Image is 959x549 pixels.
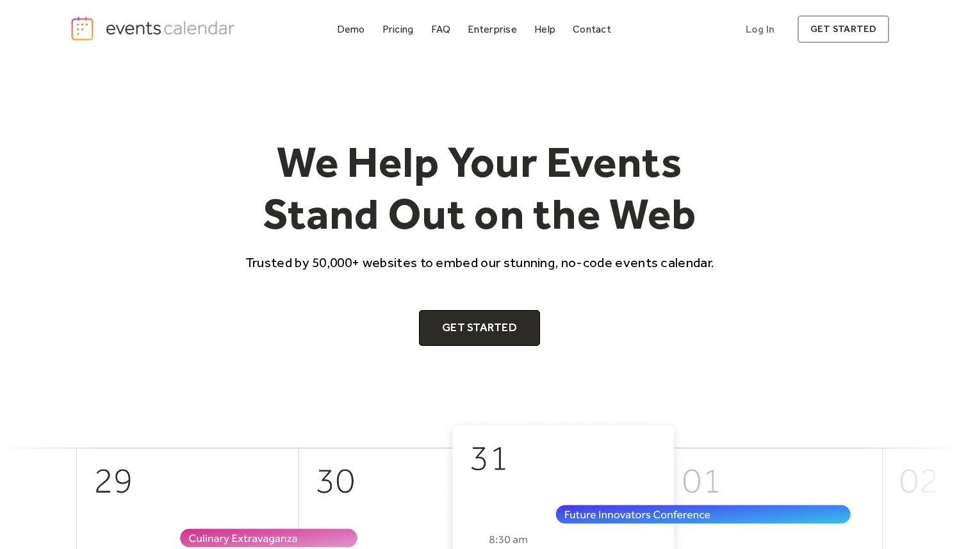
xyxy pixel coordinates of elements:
a: Log In [733,15,787,43]
div: Pricing [382,26,414,33]
div: FAQ [431,26,451,33]
div: Enterprise [468,26,516,33]
p: Trusted by 50,000+ websites to embed our stunning, no-code events calendar. [234,253,726,272]
a: Demo [332,20,370,38]
div: Help [534,26,555,33]
a: Help [529,20,561,38]
a: get started [798,15,889,43]
a: Get Started [419,310,540,346]
div: Contact [573,26,611,33]
a: Contact [568,20,616,38]
h1: We Help Your Events Stand Out on the Web [234,136,726,240]
div: Demo [337,26,365,33]
a: FAQ [426,20,456,38]
a: Pricing [377,20,419,38]
a: Enterprise [463,20,521,38]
